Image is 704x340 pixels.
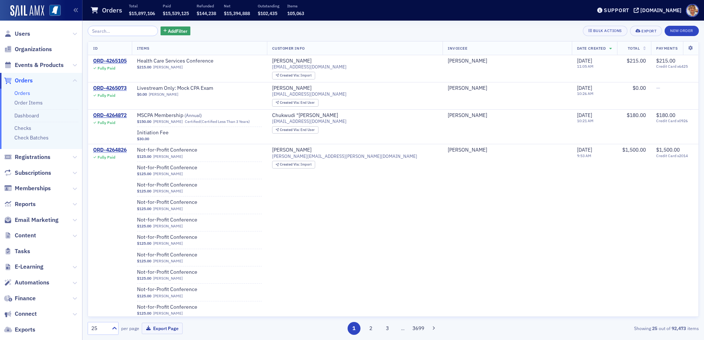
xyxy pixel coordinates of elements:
span: $125.00 [137,259,151,263]
div: Created Via: End User [272,126,318,134]
span: $15,539,125 [163,10,189,16]
div: [PERSON_NAME] [272,58,311,64]
span: Connect [15,310,37,318]
a: [PERSON_NAME] [153,311,183,316]
span: Dana Cowart [448,147,567,153]
span: Customer Info [272,46,305,51]
span: $150.00 [137,119,151,124]
a: Health Care Services Conference [137,58,230,64]
span: [DATE] [577,85,592,91]
span: Total [628,46,640,51]
p: Refunded [197,3,216,8]
span: [EMAIL_ADDRESS][DOMAIN_NAME] [272,64,346,70]
p: Net [224,3,250,8]
a: [PERSON_NAME] [153,171,183,176]
div: Import [280,74,311,78]
span: Payments [656,46,677,51]
button: 1 [348,322,360,335]
a: ORD-4265105 [93,58,127,64]
div: Export [641,29,657,33]
img: SailAMX [49,5,61,16]
span: $125.00 [137,171,151,176]
a: Checks [14,125,31,131]
a: E-Learning [4,263,43,271]
button: 3699 [412,322,425,335]
input: Search… [88,26,158,36]
span: Items [137,46,149,51]
span: $30.00 [137,137,149,141]
a: MSCPA Membership (Annual) [137,112,230,119]
span: Not-for-Profit Conference [137,286,230,293]
span: Exports [15,326,35,334]
a: Not-for-Profit Conference [137,269,230,276]
a: [PERSON_NAME] [149,92,178,97]
button: Bulk Actions [583,26,627,36]
a: New Order [665,27,699,33]
span: Credit Card x0926 [656,118,693,123]
button: Export Page [142,323,183,334]
a: Dashboard [14,112,39,119]
a: [PERSON_NAME] [153,189,183,194]
span: $15,394,888 [224,10,250,16]
a: Check Batches [14,134,49,141]
span: Finance [15,294,36,302]
div: Fully Paid [98,93,115,98]
span: $1,500.00 [622,146,646,153]
a: Automations [4,279,49,287]
a: Not-for-Profit Conference [137,304,230,311]
span: [DATE] [577,57,592,64]
span: [EMAIL_ADDRESS][DOMAIN_NAME] [272,118,346,124]
a: [PERSON_NAME] [153,241,183,246]
a: Reports [4,200,36,208]
a: [PERSON_NAME] [448,58,487,64]
p: Outstanding [258,3,279,8]
a: SailAMX [10,5,44,17]
a: Users [4,30,30,38]
span: Not-for-Profit Conference [137,234,230,241]
span: ID [93,46,98,51]
a: ORD-4264872 [93,112,127,119]
time: 10:26 AM [577,91,594,96]
span: Tasks [15,247,30,255]
span: $125.00 [137,241,151,246]
span: Livestream Only: Mock CPA Exam [137,85,230,92]
span: Not-for-Profit Conference [137,252,230,258]
span: Invoicee [448,46,467,51]
a: Order Items [14,99,43,106]
a: Not-for-Profit Conference [137,147,230,153]
span: Credit Card x2014 [656,153,693,158]
a: Chukwudi "[PERSON_NAME] [272,112,338,119]
a: Initiation Fee [137,130,230,136]
span: $125.00 [137,206,151,211]
span: Organizations [15,45,52,53]
span: $180.00 [656,112,675,118]
a: ORD-4265073 [93,85,127,92]
div: End User [280,101,315,105]
span: $125.00 [137,224,151,229]
a: [PERSON_NAME] [272,147,311,153]
a: Not-for-Profit Conference [137,164,230,171]
a: [PERSON_NAME] [448,112,487,119]
div: End User [280,128,315,132]
a: [PERSON_NAME] [272,85,311,92]
span: … [398,325,408,332]
span: Memberships [15,184,51,192]
span: Content [15,231,36,240]
span: Created Via : [280,162,300,167]
span: Elizabeth Johnson [448,85,567,92]
span: Add Filter [168,28,187,34]
span: Users [15,30,30,38]
label: per page [121,325,139,332]
a: Not-for-Profit Conference [137,199,230,206]
span: Registrations [15,153,50,161]
span: $1,500.00 [656,146,680,153]
span: $144,238 [197,10,216,16]
span: $180.00 [627,112,646,118]
span: Events & Products [15,61,64,69]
